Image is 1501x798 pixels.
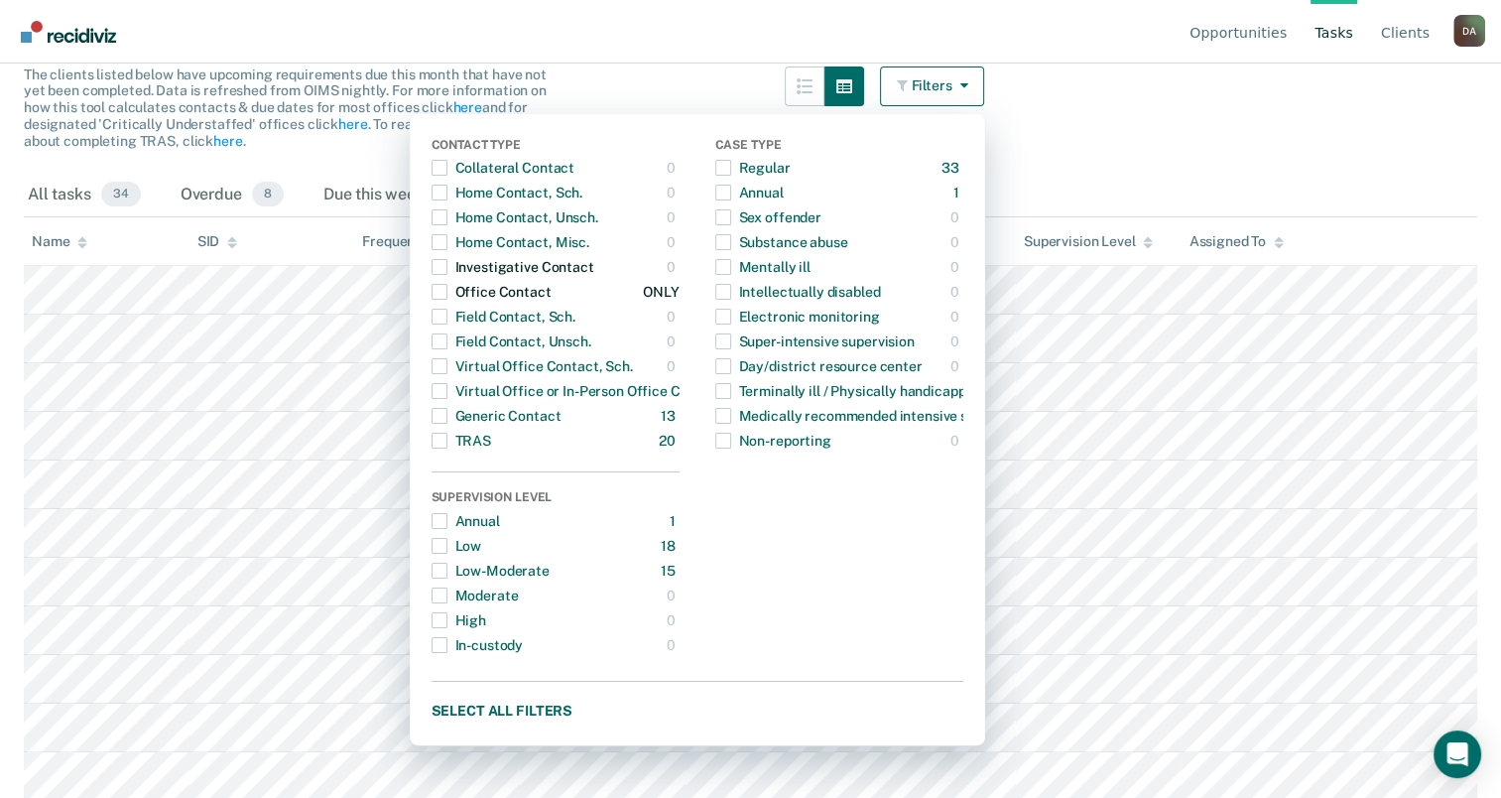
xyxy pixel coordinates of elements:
[670,505,680,537] div: 1
[1024,233,1154,250] div: Supervision Level
[715,177,784,208] div: Annual
[950,201,963,233] div: 0
[432,201,598,233] div: Home Contact, Unsch.
[362,233,431,250] div: Frequency
[715,226,848,258] div: Substance abuse
[715,251,811,283] div: Mentally ill
[950,251,963,283] div: 0
[667,201,680,233] div: 0
[667,152,680,184] div: 0
[661,530,680,562] div: 18
[715,375,982,407] div: Terminally ill / Physically handicapped
[667,580,680,611] div: 0
[432,226,589,258] div: Home Contact, Misc.
[950,350,963,382] div: 0
[659,425,680,457] div: 20
[101,182,141,207] span: 34
[432,177,582,208] div: Home Contact, Sch.
[24,174,145,217] div: All tasks34
[953,177,963,208] div: 1
[667,604,680,636] div: 0
[667,629,680,661] div: 0
[715,350,923,382] div: Day/district resource center
[950,226,963,258] div: 0
[432,530,482,562] div: Low
[32,233,87,250] div: Name
[643,276,679,308] div: ONLY
[950,425,963,457] div: 0
[1434,731,1481,778] div: Open Intercom Messenger
[432,490,680,508] div: Supervision Level
[715,138,963,156] div: Case Type
[410,114,985,747] div: Dropdown Menu
[667,301,680,332] div: 0
[432,580,519,611] div: Moderate
[950,301,963,332] div: 0
[432,276,552,308] div: Office Contact
[432,138,680,156] div: Contact Type
[432,400,562,432] div: Generic Contact
[252,182,284,207] span: 8
[21,21,116,43] img: Recidiviz
[432,555,550,587] div: Low-Moderate
[661,400,680,432] div: 13
[432,375,723,407] div: Virtual Office or In-Person Office Contact
[319,174,469,217] div: Due this week0
[950,276,963,308] div: 0
[338,116,367,132] a: here
[452,99,481,115] a: here
[950,326,963,357] div: 0
[667,326,680,357] div: 0
[432,425,491,457] div: TRAS
[1453,15,1485,47] button: Profile dropdown button
[1453,15,1485,47] div: D A
[432,629,524,661] div: In-custody
[24,66,547,149] span: The clients listed below have upcoming requirements due this month that have not yet been complet...
[197,233,238,250] div: SID
[667,226,680,258] div: 0
[880,66,985,106] button: Filters
[715,201,821,233] div: Sex offender
[715,276,881,308] div: Intellectually disabled
[1188,233,1283,250] div: Assigned To
[667,251,680,283] div: 0
[941,152,963,184] div: 33
[715,400,1034,432] div: Medically recommended intensive supervision
[715,301,880,332] div: Electronic monitoring
[715,326,915,357] div: Super-intensive supervision
[432,152,574,184] div: Collateral Contact
[177,174,288,217] div: Overdue8
[715,152,791,184] div: Regular
[661,555,680,587] div: 15
[432,326,591,357] div: Field Contact, Unsch.
[667,350,680,382] div: 0
[432,350,633,382] div: Virtual Office Contact, Sch.
[715,425,831,457] div: Non-reporting
[432,301,575,332] div: Field Contact, Sch.
[213,133,242,149] a: here
[432,698,963,723] button: Select all filters
[432,251,594,283] div: Investigative Contact
[432,505,500,537] div: Annual
[667,177,680,208] div: 0
[432,604,486,636] div: High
